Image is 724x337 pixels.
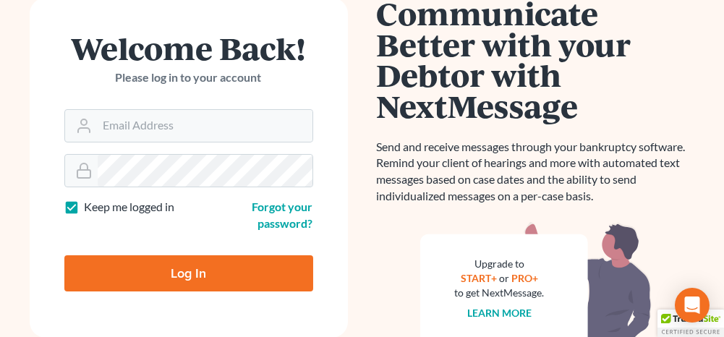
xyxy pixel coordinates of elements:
div: Upgrade to [455,257,545,271]
input: Email Address [98,110,312,142]
input: Log In [64,255,313,291]
a: Forgot your password? [252,200,313,230]
p: Please log in to your account [64,69,313,86]
a: START+ [461,272,497,284]
label: Keep me logged in [85,199,175,216]
a: PRO+ [511,272,538,284]
p: Send and receive messages through your bankruptcy software. Remind your client of hearings and mo... [377,139,695,205]
div: to get NextMessage. [455,286,545,300]
a: Learn more [467,307,532,319]
h1: Welcome Back! [64,33,313,64]
div: TrustedSite Certified [657,310,724,337]
span: or [499,272,509,284]
div: Open Intercom Messenger [675,288,710,323]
